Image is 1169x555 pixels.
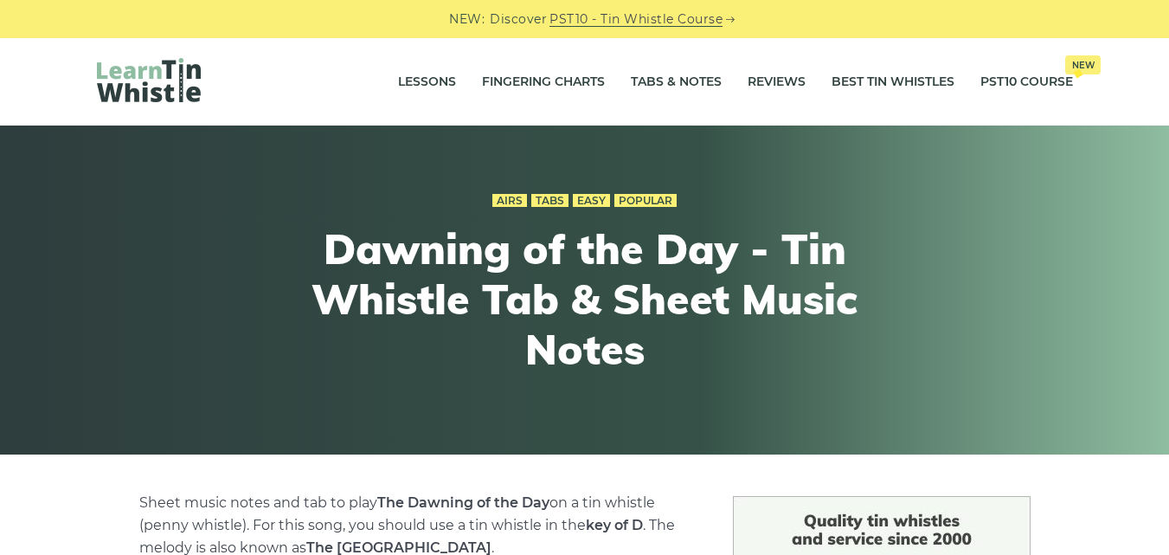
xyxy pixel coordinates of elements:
a: PST10 CourseNew [980,61,1073,104]
a: Airs [492,194,527,208]
strong: The Dawning of the Day [377,494,549,511]
a: Easy [573,194,610,208]
strong: key of D [586,517,643,533]
a: Popular [614,194,677,208]
a: Tabs [531,194,568,208]
a: Best Tin Whistles [832,61,954,104]
h1: Dawning of the Day - Tin Whistle Tab & Sheet Music Notes [267,224,903,374]
img: LearnTinWhistle.com [97,58,201,102]
a: Lessons [398,61,456,104]
span: New [1065,55,1101,74]
a: Tabs & Notes [631,61,722,104]
a: Fingering Charts [482,61,605,104]
a: Reviews [748,61,806,104]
